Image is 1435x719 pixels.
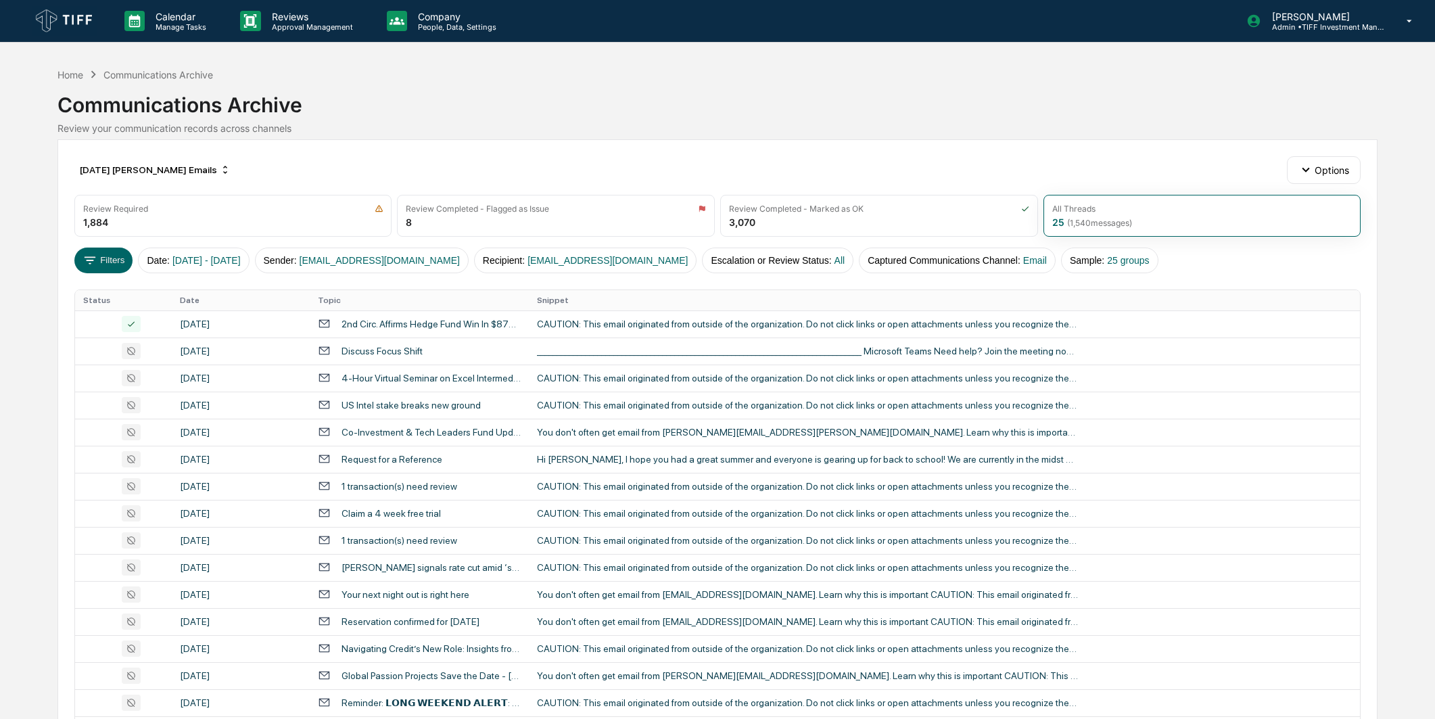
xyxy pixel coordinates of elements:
[342,643,521,654] div: Navigating Credit’s New Role: Insights from [GEOGRAPHIC_DATA] ERF
[172,290,310,310] th: Date
[57,69,83,80] div: Home
[406,216,412,228] div: 8
[537,589,1078,600] div: You don't often get email from [EMAIL_ADDRESS][DOMAIN_NAME]. Learn why this is important CAUTION:...
[180,697,302,708] div: [DATE]
[537,697,1078,708] div: CAUTION: This email originated from outside of the organization. Do not click links or open attac...
[180,319,302,329] div: [DATE]
[342,400,481,411] div: US Intel stake breaks new ground
[1067,218,1132,228] span: ( 1,540 messages)
[1052,204,1096,214] div: All Threads
[537,670,1078,681] div: You don't often get email from [PERSON_NAME][EMAIL_ADDRESS][DOMAIN_NAME]. Learn why this is impor...
[537,319,1078,329] div: CAUTION: This email originated from outside of the organization. Do not click links or open attac...
[342,562,521,573] div: [PERSON_NAME] signals rate cut amid ‘shifting balance of risks’
[180,346,302,356] div: [DATE]
[1261,11,1387,22] p: [PERSON_NAME]
[145,22,213,32] p: Manage Tasks
[74,248,133,273] button: Filters
[342,697,521,708] div: Reminder: 𝗟𝗢𝗡𝗚 𝗪𝗘𝗘𝗞𝗘𝗡𝗗 𝗔𝗟𝗘𝗥𝗧: Up to 𝟮𝟬% 𝗼𝗳𝗳 your [DATE] Getaway 🍔
[537,562,1078,573] div: CAUTION: This email originated from outside of the organization. Do not click links or open attac...
[342,319,521,329] div: 2nd Circ. Affirms Hedge Fund Win In $87M Short-Swing Suit
[407,11,503,22] p: Company
[527,255,688,266] span: [EMAIL_ADDRESS][DOMAIN_NAME]
[537,535,1078,546] div: CAUTION: This email originated from outside of the organization. Do not click links or open attac...
[342,589,469,600] div: Your next night out is right here
[834,255,845,266] span: All
[537,346,1078,356] div: ________________________________________________________________________________ Microsoft Teams ...
[255,248,469,273] button: Sender:[EMAIL_ADDRESS][DOMAIN_NAME]
[180,643,302,654] div: [DATE]
[407,22,503,32] p: People, Data, Settings
[172,255,241,266] span: [DATE] - [DATE]
[859,248,1056,273] button: Captured Communications Channel:Email
[342,481,457,492] div: 1 transaction(s) need review
[1023,255,1047,266] span: Email
[702,248,853,273] button: Escalation or Review Status:All
[698,204,706,213] img: icon
[342,346,423,356] div: Discuss Focus Shift
[1052,216,1132,228] div: 25
[180,535,302,546] div: [DATE]
[180,427,302,438] div: [DATE]
[180,400,302,411] div: [DATE]
[75,290,172,310] th: Status
[375,204,383,213] img: icon
[406,204,549,214] div: Review Completed - Flagged as Issue
[1021,204,1029,213] img: icon
[537,508,1078,519] div: CAUTION: This email originated from outside of the organization. Do not click links or open attac...
[83,216,108,228] div: 1,884
[729,204,864,214] div: Review Completed - Marked as OK
[537,454,1078,465] div: Hi [PERSON_NAME], I hope you had a great summer and everyone is gearing up for back to school! We...
[537,481,1078,492] div: CAUTION: This email originated from outside of the organization. Do not click links or open attac...
[1261,22,1387,32] p: Admin • TIFF Investment Management
[342,670,521,681] div: Global Passion Projects Save the Date - [DATE], & 29th: Hamptons Edition
[342,616,479,627] div: Reservation confirmed for [DATE]
[145,11,213,22] p: Calendar
[180,589,302,600] div: [DATE]
[537,427,1078,438] div: You don't often get email from [PERSON_NAME][EMAIL_ADDRESS][PERSON_NAME][DOMAIN_NAME]. Learn why ...
[342,373,521,384] div: 4-Hour Virtual Seminar on Excel Intermediate Training
[32,6,97,36] img: logo
[537,616,1078,627] div: You don't often get email from [EMAIL_ADDRESS][DOMAIN_NAME]. Learn why this is important CAUTION:...
[537,400,1078,411] div: CAUTION: This email originated from outside of the organization. Do not click links or open attac...
[1107,255,1149,266] span: 25 groups
[180,670,302,681] div: [DATE]
[342,508,441,519] div: Claim a 4 week free trial
[310,290,529,310] th: Topic
[180,508,302,519] div: [DATE]
[180,562,302,573] div: [DATE]
[300,255,460,266] span: [EMAIL_ADDRESS][DOMAIN_NAME]
[342,535,457,546] div: 1 transaction(s) need review
[180,616,302,627] div: [DATE]
[1287,156,1361,183] button: Options
[57,82,1378,117] div: Communications Archive
[342,454,442,465] div: Request for a Reference
[103,69,213,80] div: Communications Archive
[261,11,360,22] p: Reviews
[83,204,148,214] div: Review Required
[729,216,755,228] div: 3,070
[57,122,1378,134] div: Review your communication records across channels
[180,373,302,384] div: [DATE]
[261,22,360,32] p: Approval Management
[1392,674,1428,711] iframe: Open customer support
[74,159,236,181] div: [DATE] [PERSON_NAME] Emails
[529,290,1360,310] th: Snippet
[180,481,302,492] div: [DATE]
[1061,248,1158,273] button: Sample:25 groups
[138,248,249,273] button: Date:[DATE] - [DATE]
[537,373,1078,384] div: CAUTION: This email originated from outside of the organization. Do not click links or open attac...
[342,427,521,438] div: Co-Investment & Tech Leaders Fund Update (OpenAI & Others)
[180,454,302,465] div: [DATE]
[537,643,1078,654] div: CAUTION: This email originated from outside of the organization. Do not click links or open attac...
[474,248,697,273] button: Recipient:[EMAIL_ADDRESS][DOMAIN_NAME]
